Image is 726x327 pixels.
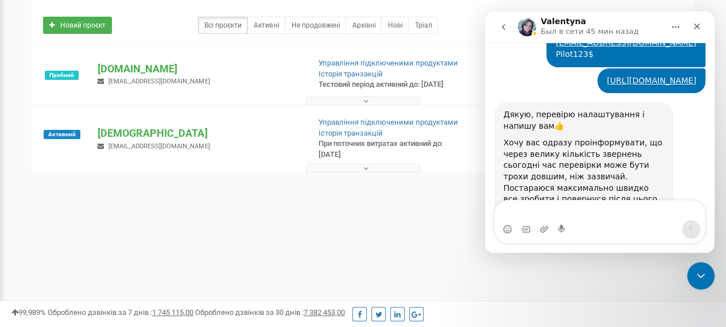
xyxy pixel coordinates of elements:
p: Тестовий період активний до: [DATE] [319,79,465,90]
span: 99,989% [11,308,46,317]
span: Пробний [45,71,79,80]
span: Оброблено дзвінків за 30 днів : [195,308,345,317]
p: [DEMOGRAPHIC_DATA] [98,126,300,141]
a: Нові [381,17,409,34]
a: Всі проєкти [198,17,248,34]
a: Тріал [408,17,438,34]
a: Не продовжені [285,17,346,34]
a: Новий проєкт [43,17,112,34]
u: 7 382 453,00 [304,308,345,317]
a: Архівні [345,17,382,34]
a: Історія транзакцій [319,70,383,78]
iframe: Intercom live chat [485,11,715,253]
iframe: Intercom live chat [687,262,715,290]
a: Активні [247,17,285,34]
a: Історія транзакцій [319,129,383,137]
span: Оброблено дзвінків за 7 днів : [48,308,193,317]
u: 1 745 115,00 [152,308,193,317]
span: Активний [44,130,80,139]
span: [EMAIL_ADDRESS][DOMAIN_NAME] [108,78,209,85]
a: Управління підключеними продуктами [319,118,458,126]
span: [EMAIL_ADDRESS][DOMAIN_NAME] [108,143,209,150]
p: [DOMAIN_NAME] [98,61,300,76]
a: Управління підключеними продуктами [319,59,458,67]
p: При поточних витратах активний до: [DATE] [319,139,465,160]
